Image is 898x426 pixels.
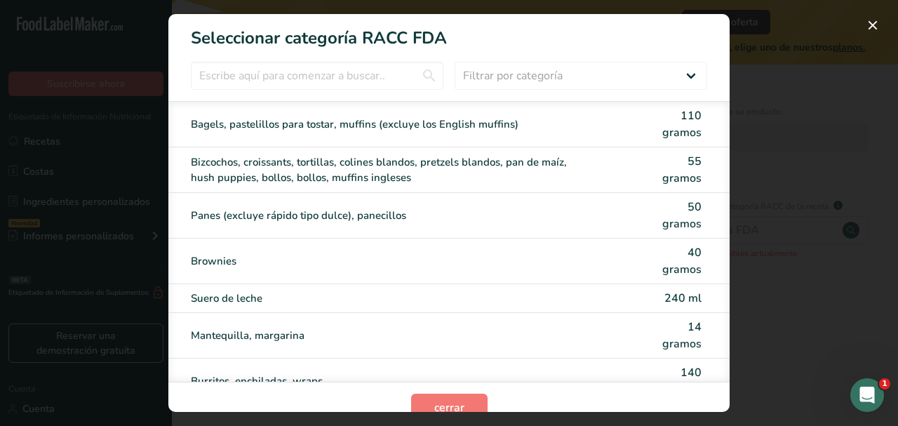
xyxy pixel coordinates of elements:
[662,365,702,397] font: 140 gramos
[850,378,884,412] iframe: Chat en vivo de Intercom
[434,400,464,415] font: cerrar
[664,291,702,306] font: 240 ml
[191,62,443,90] input: Escribe aquí para comenzar a buscar..
[882,379,887,388] font: 1
[191,27,447,49] font: Seleccionar categoría RACC FDA
[191,208,406,222] font: Panes (excluye rápido tipo dulce), panecillos
[191,155,567,185] font: Bizcochos, croissants, tortillas, colines blandos, pretzels blandos, pan de maíz, hush puppies, b...
[191,254,236,268] font: Brownies
[191,117,518,131] font: Bagels, pastelillos para tostar, muffins (excluye los English muffins)
[191,374,323,388] font: Burritos, enchiladas, wraps
[191,328,304,342] font: Mantequilla, margarina
[191,291,262,305] font: Suero de leche
[411,394,488,422] button: cerrar
[662,108,702,140] font: 110 gramos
